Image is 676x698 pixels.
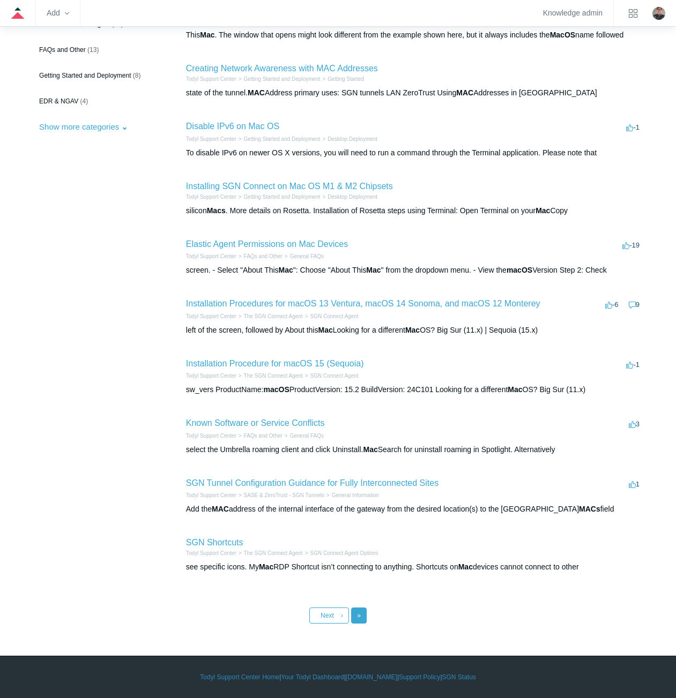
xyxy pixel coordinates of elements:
div: | | | | [34,672,642,682]
a: EDR & NGAV (4) [34,91,155,111]
a: SGN Tunnel Configuration Guidance for Fully Interconnected Sites [186,478,439,487]
li: Todyl Support Center [186,312,236,320]
a: SGN Shortcuts [186,538,243,547]
a: Installing SGN Connect on Mac OS M1 & M2 Chipsets [186,182,393,191]
li: Todyl Support Center [186,252,236,260]
a: Todyl Support Center [186,313,236,319]
zd-hc-trigger: Add [47,10,69,16]
li: The SGN Connect Agent [236,312,303,320]
em: Mac [200,31,214,39]
a: Installation Procedures for macOS 13 Ventura, macOS 14 Sonoma, and macOS 12 Monterey [186,299,540,308]
div: see specific icons. My RDP Shortcut isn’t connecting to anything. Shortcuts on devices cannot con... [186,561,642,573]
li: Todyl Support Center [186,491,236,499]
a: Desktop Deployment [328,194,377,200]
a: Knowledge admin [543,10,603,16]
span: Getting Started and Deployment [39,72,131,79]
a: The SGN Connect Agent [244,550,303,556]
em: Mac [259,562,273,571]
a: Todyl Support Center [186,136,236,142]
span: EDR & NGAV [39,97,78,105]
a: Installation Procedure for macOS 15 (Sequoia) [186,359,364,368]
a: Getting Started and Deployment [244,76,321,82]
a: SGN Connect Agent [310,313,359,319]
li: General Information [324,491,379,499]
a: Elastic Agent Permissions on Mac Devices [186,239,348,249]
span: -1 [626,361,640,369]
a: Known Software or Service Conflicts [186,418,325,427]
a: Todyl Support Center [186,433,236,439]
li: SGN Connect Agent [303,372,359,380]
a: Todyl Support Center Home [200,672,279,682]
span: -19 [622,241,640,249]
div: left of the screen, followed by About this Looking for a different OS? Big Sur (11.x) | Sequoia (... [186,325,642,336]
img: user avatar [652,7,665,20]
em: Mac [279,266,293,274]
a: The SGN Connect Agent [244,373,303,379]
a: Todyl Support Center [186,492,236,498]
li: Getting Started [320,75,363,83]
span: » [357,612,361,619]
em: Mac [508,385,522,394]
a: Getting Started [328,76,363,82]
em: Mac [318,326,332,334]
span: FAQs and Other [39,46,86,54]
li: General FAQs [283,252,324,260]
em: MACs [579,505,600,513]
span: (8) [133,72,141,79]
li: Getting Started and Deployment [236,193,321,201]
em: MAC [248,88,265,97]
li: Todyl Support Center [186,135,236,143]
span: Next [321,612,334,619]
em: Mac [405,326,420,334]
a: Todyl Support Center [186,550,236,556]
li: General FAQs [283,432,324,440]
em: Mac [363,445,377,454]
div: silicon . More details on Rosetta. Installation of Rosetta steps using Terminal: Open Terminal on... [186,205,642,216]
a: FAQs and Other (13) [34,40,155,60]
li: Desktop Deployment [320,135,377,143]
span: 9 [629,301,640,309]
em: Macs [207,206,226,215]
a: General Information [332,492,379,498]
span: › [341,612,343,619]
a: SGN Connect Agent Options [310,550,378,556]
button: Show more categories [34,117,133,137]
div: sw_vers ProductName: ProductVersion: 15.2 BuildVersion: 24C101 Looking for a different OS? Big Su... [186,384,642,395]
em: MAC [456,88,473,97]
div: Add the address of the internal interface of the gateway from the desired location(s) to the [GEO... [186,504,642,515]
li: Todyl Support Center [186,193,236,201]
div: select the Umbrella roaming client and click Uninstall. Search for uninstall roaming in Spotlight... [186,444,642,455]
a: General FAQs [290,253,324,259]
div: This . The window that opens might look different from the example shown here, but it always incl... [186,29,642,41]
span: -1 [626,123,640,131]
li: Todyl Support Center [186,75,236,83]
a: Todyl Support Center [186,373,236,379]
a: Support Policy [399,672,440,682]
span: 3 [629,420,640,428]
a: Creating Network Awareness with MAC Addresses [186,64,378,73]
span: (4) [80,97,88,105]
li: FAQs and Other [236,252,283,260]
a: Getting Started and Deployment [244,136,321,142]
em: MAC [212,505,229,513]
li: Todyl Support Center [186,432,236,440]
em: macOS [264,385,289,394]
li: Getting Started and Deployment [236,135,321,143]
a: Getting Started and Deployment (8) [34,65,155,86]
span: (13) [87,46,99,54]
em: MacOS [550,31,575,39]
a: Disable IPv6 on Mac OS [186,122,279,131]
li: FAQs and Other [236,432,283,440]
a: SGN Connect Agent [310,373,359,379]
div: state of the tunnel. Address primary uses: SGN tunnels LAN ZeroTrust Using Addresses in [GEOGRAPH... [186,87,642,99]
li: Getting Started and Deployment [236,75,321,83]
em: Mac [458,562,473,571]
div: screen. - Select "About This ": Choose "About This " from the dropdown menu. - View the Version S... [186,265,642,276]
li: The SGN Connect Agent [236,372,303,380]
li: SGN Connect Agent [303,312,359,320]
a: [DOMAIN_NAME] [346,672,397,682]
em: Mac [366,266,381,274]
a: FAQs and Other [244,433,283,439]
li: SASE & ZeroTrust - SGN Tunnels [236,491,324,499]
a: Todyl Support Center [186,76,236,82]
